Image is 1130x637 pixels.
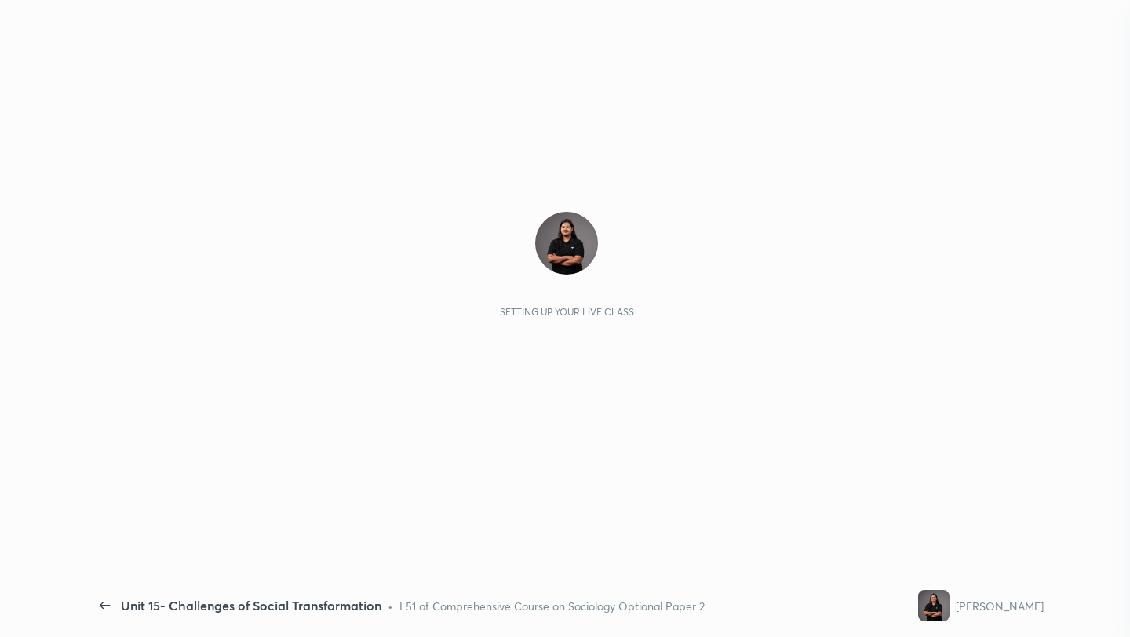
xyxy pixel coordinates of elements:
div: L51 of Comprehensive Course on Sociology Optional Paper 2 [399,598,705,614]
img: 591878f476c24af985e159e655de506f.jpg [535,212,598,275]
div: [PERSON_NAME] [956,598,1044,614]
div: Unit 15- Challenges of Social Transformation [121,596,381,615]
div: • [388,598,393,614]
div: Setting up your live class [500,306,634,318]
img: 591878f476c24af985e159e655de506f.jpg [918,590,950,621]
